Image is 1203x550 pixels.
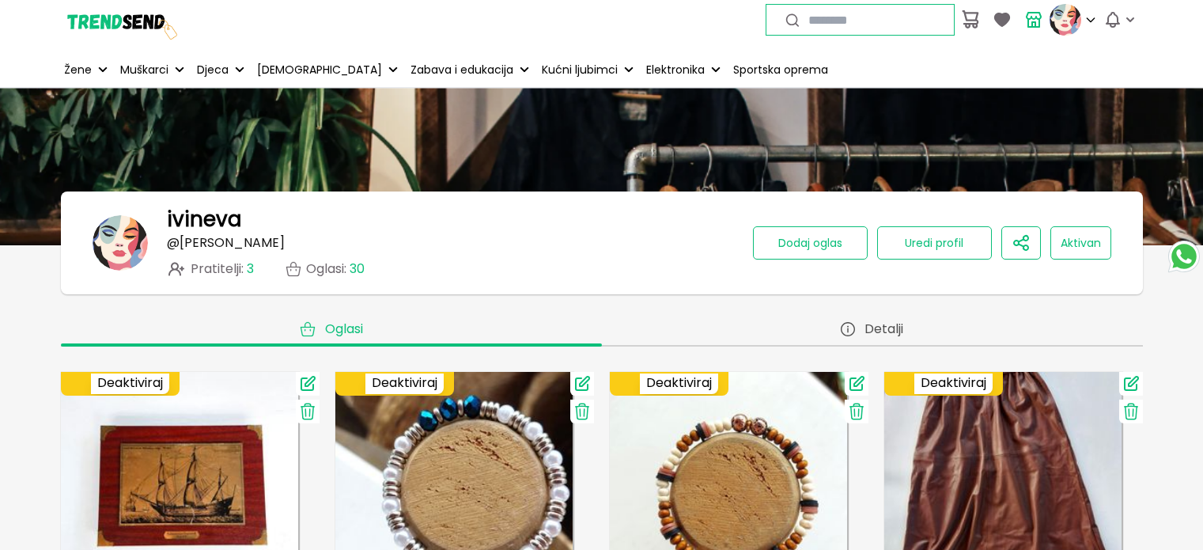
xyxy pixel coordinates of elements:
[167,207,241,231] h1: ivineva
[646,62,705,78] p: Elektronika
[325,321,363,337] span: Oglasi
[254,52,401,87] button: [DEMOGRAPHIC_DATA]
[306,262,365,276] p: Oglasi :
[410,62,513,78] p: Zabava i edukacija
[191,262,254,276] span: Pratitelji :
[539,52,637,87] button: Kućni ljubimci
[778,235,842,251] span: Dodaj oglas
[194,52,248,87] button: Djeca
[730,52,831,87] a: Sportska oprema
[247,260,254,278] span: 3
[1050,226,1111,260] button: Aktivan
[167,236,285,250] p: @ [PERSON_NAME]
[542,62,618,78] p: Kućni ljubimci
[64,62,92,78] p: Žene
[753,226,868,260] button: Dodaj oglas
[197,62,229,78] p: Djeca
[120,62,168,78] p: Muškarci
[350,260,365,278] span: 30
[93,215,148,271] img: banner
[643,52,724,87] button: Elektronika
[117,52,187,87] button: Muškarci
[1050,4,1081,36] img: profile picture
[864,321,903,337] span: Detalji
[877,226,992,260] button: Uredi profil
[61,52,111,87] button: Žene
[257,62,382,78] p: [DEMOGRAPHIC_DATA]
[407,52,532,87] button: Zabava i edukacija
